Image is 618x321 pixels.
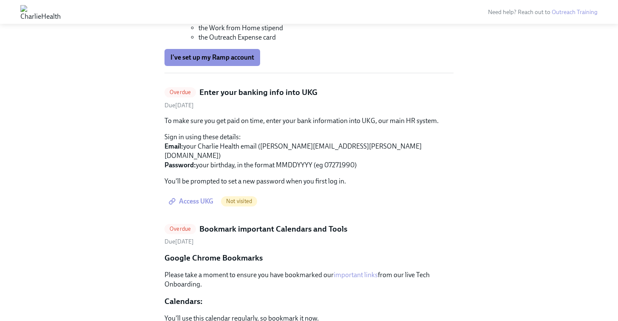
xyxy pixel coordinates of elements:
span: Access UKG [170,197,213,206]
a: Outreach Training [552,9,598,16]
p: Please take a moment to ensure you have bookmarked our from our live Tech Onboarding. [164,270,454,289]
span: Tuesday, September 23rd 2025, 7:00 am [164,238,194,245]
img: CharlieHealth [20,5,61,19]
span: Need help? Reach out to [488,9,598,16]
a: important links [334,271,378,279]
h5: Bookmark important Calendars and Tools [199,224,347,235]
li: the Work from Home stipend [198,23,454,33]
strong: Password: [164,161,196,169]
span: Overdue [164,226,196,232]
p: Calendars: [164,296,454,307]
button: I've set up my Ramp account [164,49,260,66]
a: OverdueEnter your banking info into UKGDue[DATE] [164,87,454,109]
p: You'll be prompted to set a new password when you first log in. [164,177,454,186]
span: Tuesday, September 23rd 2025, 7:00 am [164,102,194,109]
li: the Outreach Expense card [198,33,454,42]
span: Overdue [164,89,196,95]
a: Access UKG [164,193,219,210]
span: Not visited [221,198,257,204]
a: OverdueBookmark important Calendars and ToolsDue[DATE] [164,224,454,246]
p: Google Chrome Bookmarks [164,252,454,264]
p: Sign in using these details: your Charlie Health email ([PERSON_NAME][EMAIL_ADDRESS][PERSON_NAME]... [164,132,454,170]
span: I've set up my Ramp account [170,53,254,62]
h5: Enter your banking info into UKG [199,87,318,98]
strong: Email: [164,142,183,150]
p: To make sure you get paid on time, enter your bank information into UKG, our main HR system. [164,116,454,126]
